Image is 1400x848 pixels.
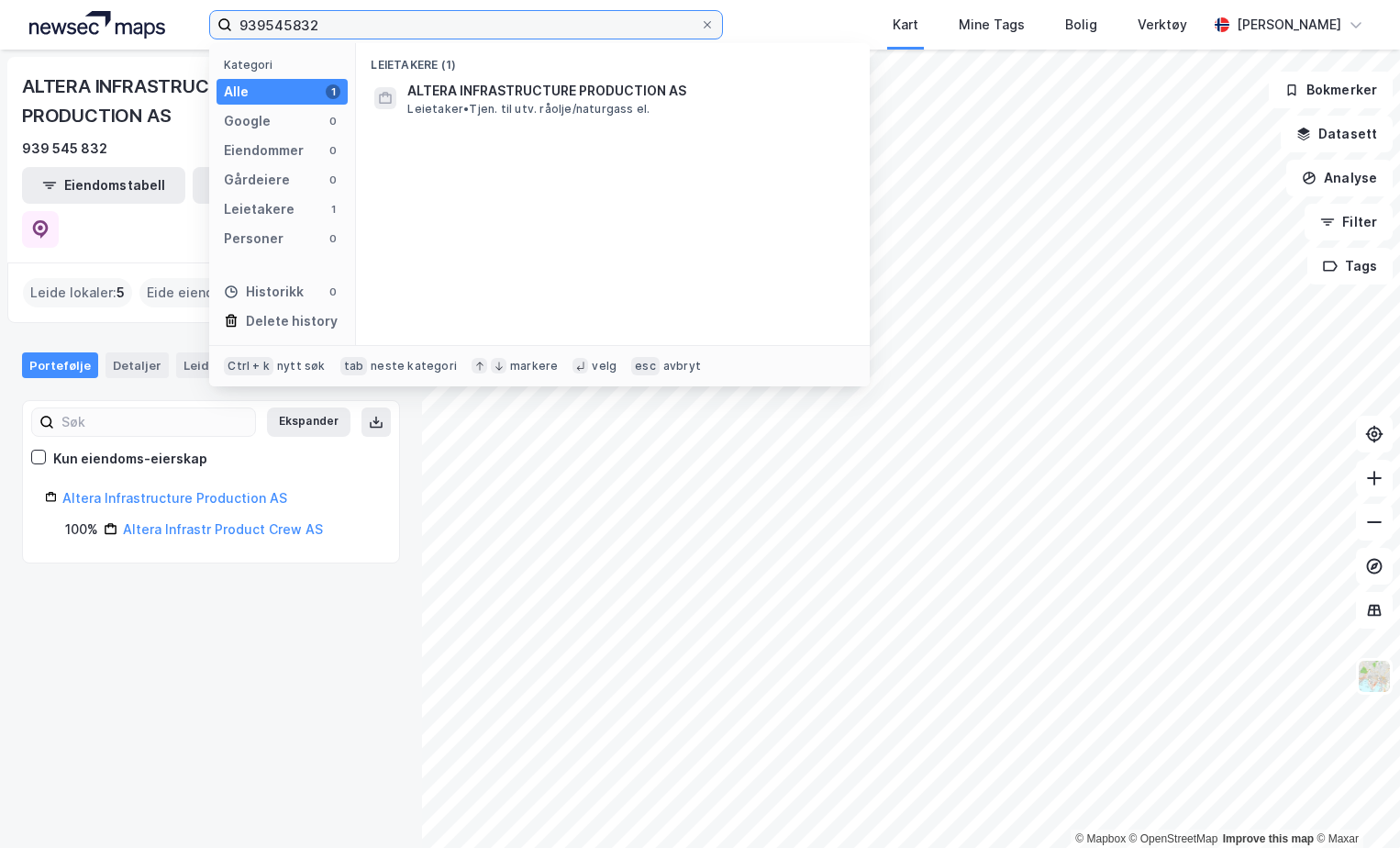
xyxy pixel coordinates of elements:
[326,114,340,128] div: 0
[232,11,700,39] input: Søk på adresse, matrikkel, gårdeiere, leietakere eller personer
[224,110,271,132] div: Google
[117,282,125,304] span: 5
[22,138,107,160] div: 939 545 832
[22,72,371,130] div: ALTERA INFRASTRUCTURE PRODUCTION AS
[139,278,279,307] div: Eide eiendommer :
[1305,204,1393,240] button: Filter
[959,14,1025,36] div: Mine Tags
[65,519,98,541] div: 100%
[663,359,701,374] div: avbryt
[224,228,283,250] div: Personer
[193,167,356,204] button: Leietakertabell
[1237,14,1341,36] div: [PERSON_NAME]
[326,231,340,246] div: 0
[326,173,340,187] div: 0
[631,357,660,375] div: esc
[1308,760,1400,848] iframe: Chat Widget
[1286,160,1393,196] button: Analyse
[340,357,368,375] div: tab
[1129,832,1218,845] a: OpenStreetMap
[592,359,617,374] div: velg
[224,198,294,220] div: Leietakere
[106,352,169,378] div: Detaljer
[277,359,326,374] div: nytt søk
[224,169,290,191] div: Gårdeiere
[1281,116,1393,152] button: Datasett
[1065,14,1097,36] div: Bolig
[1307,248,1393,285] button: Tags
[1357,659,1392,694] img: Z
[893,14,918,36] div: Kart
[224,58,348,72] div: Kategori
[246,310,338,332] div: Delete history
[407,80,848,102] span: ALTERA INFRASTRUCTURE PRODUCTION AS
[326,202,340,217] div: 1
[326,285,340,299] div: 0
[53,448,207,470] div: Kun eiendoms-eierskap
[224,357,273,375] div: Ctrl + k
[224,281,304,303] div: Historikk
[22,352,98,378] div: Portefølje
[22,167,185,204] button: Eiendomstabell
[62,490,287,506] a: Altera Infrastructure Production AS
[123,521,323,537] a: Altera Infrastr Product Crew AS
[29,11,165,39] img: logo.a4113a55bc3d86da70a041830d287a7e.svg
[1138,14,1187,36] div: Verktøy
[407,102,650,117] span: Leietaker • Tjen. til utv. råolje/naturgass el.
[1075,832,1126,845] a: Mapbox
[1269,72,1393,108] button: Bokmerker
[224,139,304,162] div: Eiendommer
[371,359,457,374] div: neste kategori
[326,84,340,99] div: 1
[326,143,340,158] div: 0
[54,408,255,436] input: Søk
[267,407,350,437] button: Ekspander
[176,352,291,378] div: Leide lokaler
[23,278,132,307] div: Leide lokaler :
[510,359,558,374] div: markere
[224,81,249,103] div: Alle
[356,43,870,76] div: Leietakere (1)
[1223,832,1314,845] a: Improve this map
